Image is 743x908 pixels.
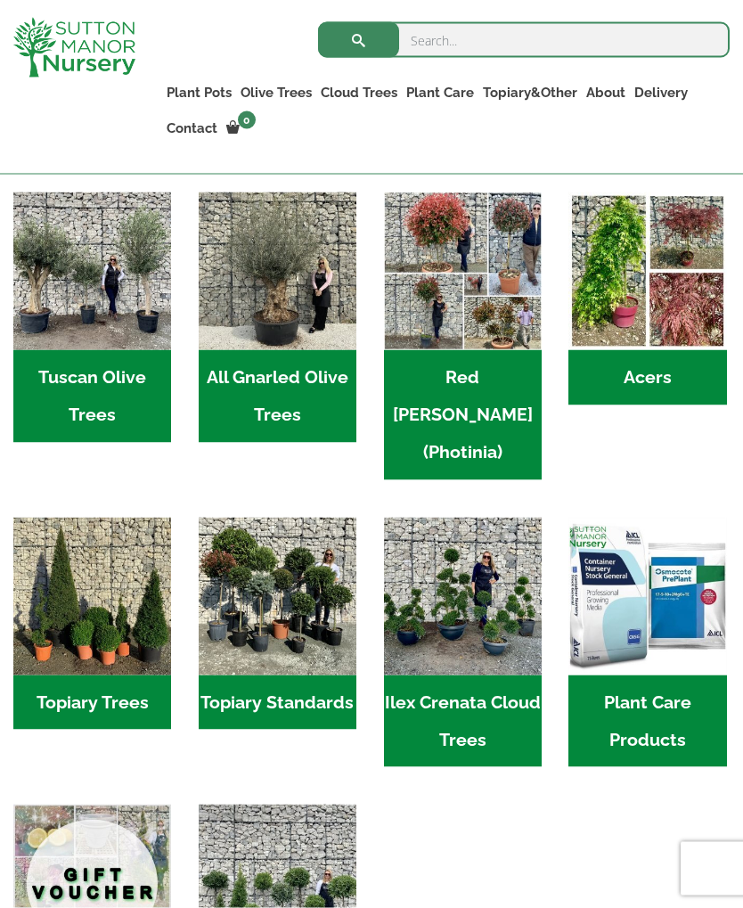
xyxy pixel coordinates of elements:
img: Home - IMG 5223 [199,518,356,675]
a: Visit product category Topiary Standards [199,518,356,731]
a: Visit product category Plant Care Products [568,518,726,768]
h2: All Gnarled Olive Trees [199,350,356,443]
a: Visit product category All Gnarled Olive Trees [199,192,356,443]
h2: Acers [568,350,726,405]
a: Visit product category Ilex Crenata Cloud Trees [384,518,542,768]
h2: Topiary Trees [13,675,171,731]
a: Olive Trees [236,80,316,105]
a: Visit product category Red Robin (Photinia) [384,192,542,480]
h2: Topiary Standards [199,675,356,731]
a: Topiary&Other [478,80,582,105]
img: Home - food and soil [568,518,726,675]
a: Visit product category Acers [568,192,726,405]
img: Home - 5833C5B7 31D0 4C3A 8E42 DB494A1738DB [199,192,356,350]
a: Visit product category Topiary Trees [13,518,171,731]
h2: Plant Care Products [568,675,726,768]
a: About [582,80,630,105]
img: Home - F5A23A45 75B5 4929 8FB2 454246946332 [384,192,542,350]
input: Search... [318,22,730,58]
h2: Tuscan Olive Trees [13,350,171,443]
img: Home - 7716AD77 15EA 4607 B135 B37375859F10 [13,192,171,350]
img: Home - Untitled Project 4 [568,192,726,350]
a: Plant Care [402,80,478,105]
a: Visit product category Tuscan Olive Trees [13,192,171,443]
a: Plant Pots [162,80,236,105]
h2: Ilex Crenata Cloud Trees [384,675,542,768]
img: Home - C8EC7518 C483 4BAA AA61 3CAAB1A4C7C4 1 201 a [13,518,171,675]
a: Cloud Trees [316,80,402,105]
a: Contact [162,116,222,141]
span: 0 [238,111,256,129]
img: Home - 9CE163CB 973F 4905 8AD5 A9A890F87D43 [384,518,542,675]
a: Delivery [630,80,692,105]
img: logo [13,18,135,78]
h2: Red [PERSON_NAME] (Photinia) [384,350,542,480]
a: 0 [222,116,261,141]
